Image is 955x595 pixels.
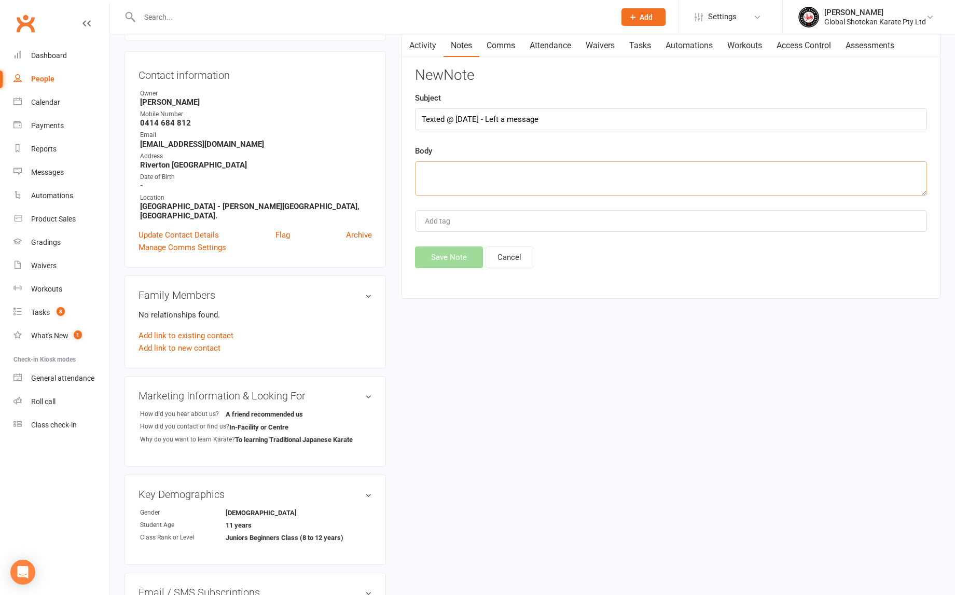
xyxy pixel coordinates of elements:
[640,13,653,21] span: Add
[31,145,57,153] div: Reports
[31,168,64,176] div: Messages
[13,301,109,324] a: Tasks 8
[13,161,109,184] a: Messages
[415,92,441,104] label: Subject
[140,435,235,445] div: Why do you want to learn Karate?
[140,172,372,182] div: Date of Birth
[31,421,77,429] div: Class check-in
[275,229,290,241] a: Flag
[140,409,226,419] div: How did you hear about us?
[13,91,109,114] a: Calendar
[235,436,353,444] strong: To learning Traditional Japanese Karate
[415,67,927,84] h3: New Note
[139,229,219,241] a: Update Contact Details
[424,215,460,227] input: Add tag
[139,241,226,254] a: Manage Comms Settings
[140,508,226,518] div: Gender
[13,67,109,91] a: People
[140,109,372,119] div: Mobile Number
[57,307,65,316] span: 8
[139,329,233,342] a: Add link to existing contact
[140,151,372,161] div: Address
[13,114,109,137] a: Payments
[31,285,62,293] div: Workouts
[13,324,109,348] a: What's New1
[226,534,343,542] strong: Juniors Beginners Class (8 to 12 years)
[522,34,578,58] a: Attendance
[13,390,109,413] a: Roll call
[140,140,372,149] strong: [EMAIL_ADDRESS][DOMAIN_NAME]
[622,34,658,58] a: Tasks
[31,75,54,83] div: People
[139,65,372,81] h3: Contact information
[578,34,622,58] a: Waivers
[139,289,372,301] h3: Family Members
[769,34,838,58] a: Access Control
[139,309,372,321] p: No relationships found.
[13,254,109,278] a: Waivers
[140,520,226,530] div: Student Age
[140,193,372,203] div: Location
[31,238,61,246] div: Gradings
[140,181,372,190] strong: -
[13,137,109,161] a: Reports
[13,184,109,207] a: Automations
[140,89,372,99] div: Owner
[479,34,522,58] a: Comms
[139,390,372,402] h3: Marketing Information & Looking For
[13,367,109,390] a: General attendance kiosk mode
[824,8,926,17] div: [PERSON_NAME]
[486,246,533,268] button: Cancel
[444,34,479,58] a: Notes
[229,423,289,431] strong: In-Facility or Centre
[139,489,372,500] h3: Key Demographics
[798,7,819,27] img: thumb_image1750234934.png
[31,261,57,270] div: Waivers
[838,34,902,58] a: Assessments
[658,34,720,58] a: Automations
[31,308,50,316] div: Tasks
[140,533,226,543] div: Class Rank or Level
[13,44,109,67] a: Dashboard
[13,413,109,437] a: Class kiosk mode
[13,278,109,301] a: Workouts
[140,118,372,128] strong: 0414 684 812
[10,560,35,585] div: Open Intercom Messenger
[621,8,666,26] button: Add
[720,34,769,58] a: Workouts
[31,215,76,223] div: Product Sales
[140,160,372,170] strong: Riverton [GEOGRAPHIC_DATA]
[824,17,926,26] div: Global Shotokan Karate Pty Ltd
[136,10,608,24] input: Search...
[31,51,67,60] div: Dashboard
[346,229,372,241] a: Archive
[31,191,73,200] div: Automations
[415,108,927,130] input: optional
[226,410,303,418] strong: A friend recommended us
[74,330,82,339] span: 1
[13,207,109,231] a: Product Sales
[13,231,109,254] a: Gradings
[226,521,285,529] strong: 11 years
[31,331,68,340] div: What's New
[12,10,38,36] a: Clubworx
[31,374,94,382] div: General attendance
[708,5,737,29] span: Settings
[140,422,229,432] div: How did you contact or find us?
[139,342,220,354] a: Add link to new contact
[415,145,432,157] label: Body
[31,121,64,130] div: Payments
[402,34,444,58] a: Activity
[140,98,372,107] strong: [PERSON_NAME]
[140,202,372,220] strong: [GEOGRAPHIC_DATA] - [PERSON_NAME][GEOGRAPHIC_DATA], [GEOGRAPHIC_DATA].
[140,130,372,140] div: Email
[31,397,56,406] div: Roll call
[31,98,60,106] div: Calendar
[226,509,297,517] strong: [DEMOGRAPHIC_DATA]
